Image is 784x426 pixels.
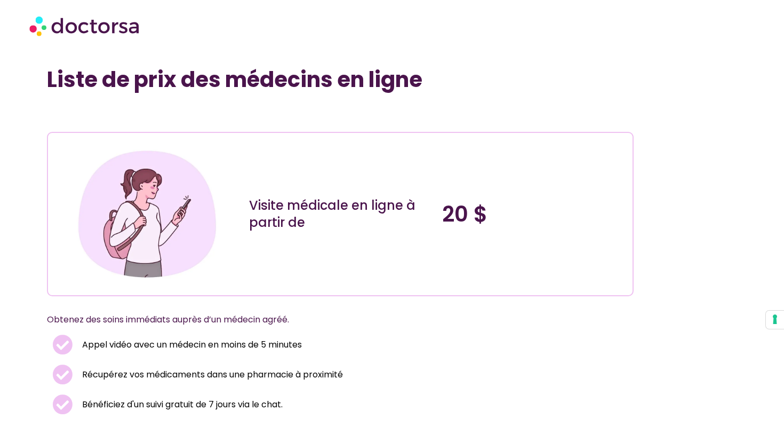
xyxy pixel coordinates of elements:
font: Appel vidéo avec un médecin en moins de 5 minutes [82,338,302,351]
font: Bénéficiez d'un suivi gratuit de 7 jours via le chat. [82,398,283,411]
font: Récupérez vos médicaments dans une pharmacie à proximité [82,368,343,381]
font: Obtenez des soins immédiats auprès d’un médecin agréé. [47,313,289,326]
img: Illustration représentant une jeune femme en tenue décontractée, occupée avec son smartphone. Son... [74,141,220,287]
font: Visite médicale en ligne à partir de [249,196,415,231]
font: Liste de prix des médecins en ligne [47,65,422,94]
font: 20 $ [442,199,487,229]
button: Vos préférences de consentement pour les technologies de suivi [766,311,784,329]
iframe: Avis clients propulsés par Trustpilot [52,108,212,121]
